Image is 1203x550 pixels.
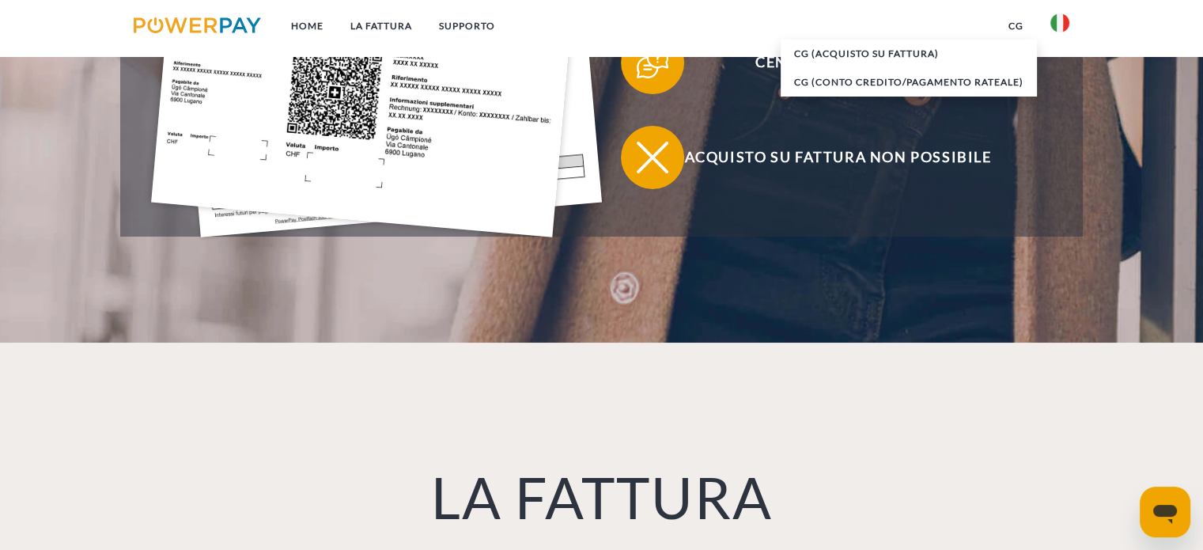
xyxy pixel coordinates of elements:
img: it [1050,13,1069,32]
iframe: Pulsante per aprire la finestra di messaggistica [1140,487,1190,537]
a: CG [995,12,1037,40]
img: qb_help.svg [633,43,672,82]
button: Centro assistenza [621,31,1032,94]
h1: LA FATTURA [133,461,1070,533]
a: CG (Conto Credito/Pagamento rateale) [781,68,1037,97]
a: Home [278,12,337,40]
button: Acquisto su fattura non possibile [621,126,1032,189]
a: LA FATTURA [337,12,426,40]
img: qb_close.svg [633,138,672,177]
a: CG (Acquisto su fattura) [781,40,1037,68]
img: logo-powerpay.svg [134,17,261,33]
a: Supporto [426,12,509,40]
span: Acquisto su fattura non possibile [644,126,1031,189]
